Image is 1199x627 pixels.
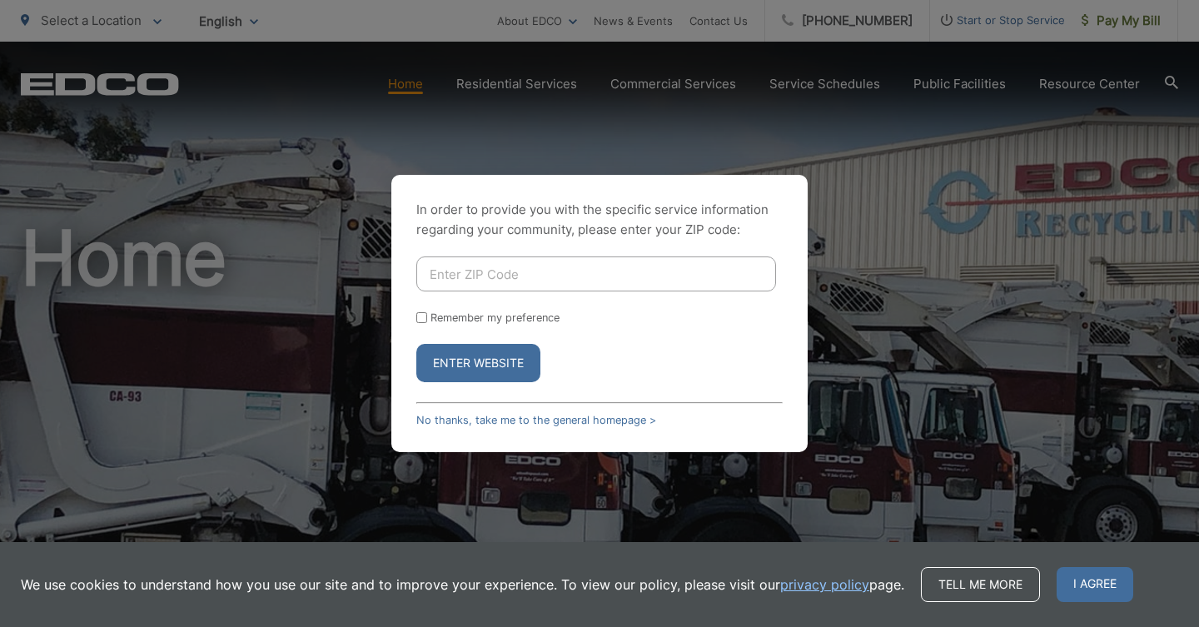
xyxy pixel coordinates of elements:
[416,200,783,240] p: In order to provide you with the specific service information regarding your community, please en...
[416,344,540,382] button: Enter Website
[921,567,1040,602] a: Tell me more
[416,256,776,291] input: Enter ZIP Code
[780,575,869,595] a: privacy policy
[1057,567,1133,602] span: I agree
[416,414,656,426] a: No thanks, take me to the general homepage >
[21,575,904,595] p: We use cookies to understand how you use our site and to improve your experience. To view our pol...
[430,311,560,324] label: Remember my preference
